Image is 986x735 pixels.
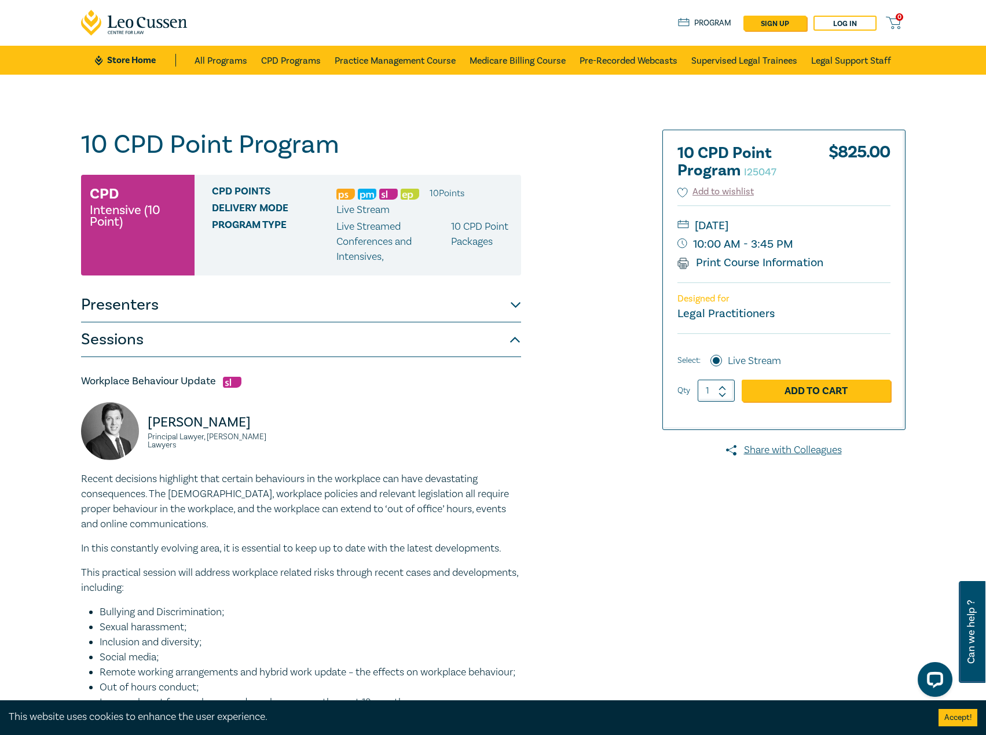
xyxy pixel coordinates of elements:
[744,166,776,179] small: I25047
[81,374,521,388] h5: Workplace Behaviour Update
[813,16,877,31] a: Log in
[148,433,294,449] small: Principal Lawyer, [PERSON_NAME] Lawyers
[90,183,119,204] h3: CPD
[335,46,456,75] a: Practice Management Course
[336,203,390,216] span: Live Stream
[81,565,521,596] p: This practical session will address workplace related risks through recent cases and developments...
[100,605,521,620] li: Bullying and Discrimination;
[100,620,521,635] li: Sexual harassment;
[678,17,732,30] a: Program
[451,219,512,264] p: 10 CPD Point Packages
[580,46,677,75] a: Pre-Recorded Webcasts
[212,186,336,201] span: CPD Points
[677,216,890,235] small: [DATE]
[966,588,977,676] span: Can we help ?
[728,354,781,369] label: Live Stream
[261,46,321,75] a: CPD Programs
[677,293,890,304] p: Designed for
[677,145,805,179] h2: 10 CPD Point Program
[677,354,701,367] span: Select:
[100,695,521,710] li: Lessons learnt for employers and employees over the past 12 months.
[691,46,797,75] a: Supervised Legal Trainees
[223,377,241,388] img: Substantive Law
[430,186,464,201] li: 10 Point s
[81,472,521,532] p: Recent decisions highlight that certain behaviours in the workplace can have devastating conseque...
[336,219,452,264] p: Live Streamed Conferences and Intensives ,
[81,402,139,460] img: Daniel Victory
[90,204,186,227] small: Intensive (10 Point)
[148,413,294,432] p: [PERSON_NAME]
[829,145,890,185] div: $ 825.00
[100,665,521,680] li: Remote working arrangements and hybrid work update – the effects on workplace behaviour;
[212,203,336,218] span: Delivery Mode
[677,384,690,397] label: Qty
[81,288,521,322] button: Presenters
[379,189,398,200] img: Substantive Law
[212,219,336,264] span: Program type
[81,541,521,556] p: In this constantly evolving area, it is essential to keep up to date with the latest developments.
[698,380,735,402] input: 1
[9,710,921,725] div: This website uses cookies to enhance the user experience.
[195,46,247,75] a: All Programs
[811,46,891,75] a: Legal Support Staff
[939,709,977,726] button: Accept cookies
[81,130,521,160] h1: 10 CPD Point Program
[743,16,807,31] a: sign up
[81,322,521,357] button: Sessions
[470,46,566,75] a: Medicare Billing Course
[677,235,890,253] small: 10:00 AM - 3:45 PM
[677,255,824,270] a: Print Course Information
[677,185,754,199] button: Add to wishlist
[358,189,376,200] img: Practice Management & Business Skills
[100,680,521,695] li: Out of hours conduct;
[662,443,906,458] a: Share with Colleagues
[401,189,419,200] img: Ethics & Professional Responsibility
[100,650,521,665] li: Social media;
[742,380,890,402] a: Add to Cart
[100,635,521,650] li: Inclusion and diversity;
[336,189,355,200] img: Professional Skills
[677,306,775,321] small: Legal Practitioners
[95,54,175,67] a: Store Home
[896,13,903,21] span: 0
[908,657,957,706] iframe: LiveChat chat widget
